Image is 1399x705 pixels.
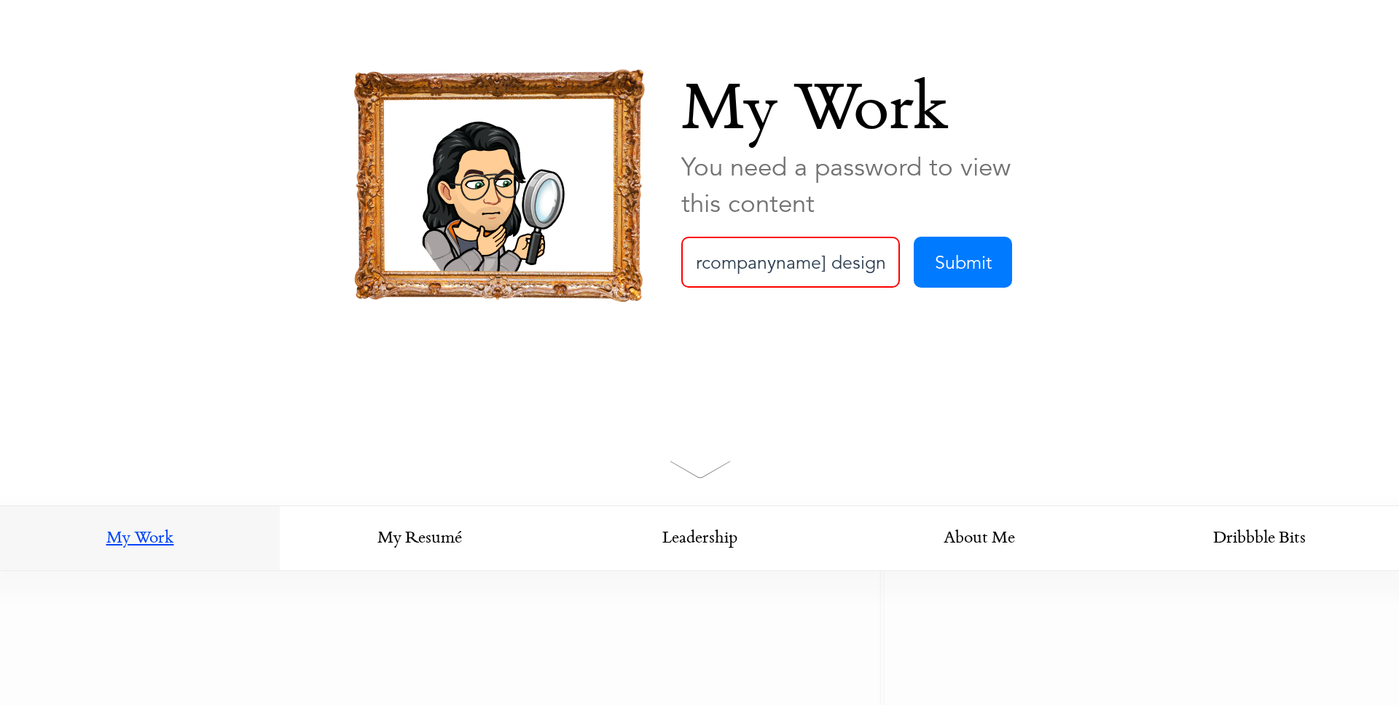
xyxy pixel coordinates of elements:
a: Dribbble Bits [1119,506,1399,572]
img: picture-frame.png [353,69,645,302]
a: About Me [839,506,1119,572]
img: arrow.svg [670,460,731,478]
a: My Resumé [280,506,560,572]
input: Enter password [681,237,900,288]
p: My Work [681,69,1046,157]
p: You need a password to view this content [681,149,1046,222]
input: Submit [914,237,1012,288]
a: Leadership [560,506,839,572]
